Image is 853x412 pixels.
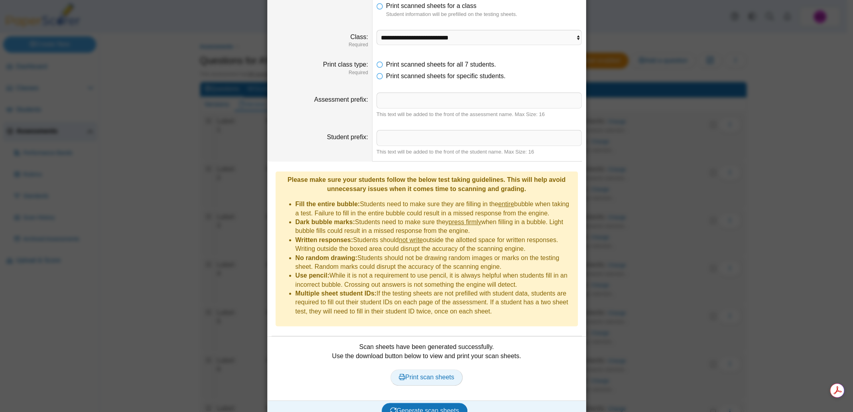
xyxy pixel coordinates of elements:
[295,200,574,218] li: Students need to make sure they are filling in the bubble when taking a test. Failure to fill in ...
[272,41,368,48] dfn: Required
[399,374,454,380] span: Print scan sheets
[295,219,355,225] b: Dark bubble marks:
[295,236,574,254] li: Students should outside the allotted space for written responses. Writing outside the boxed area ...
[386,11,582,18] dfn: Student information will be prefilled on the testing sheets.
[295,290,377,297] b: Multiple sheet student IDs:
[449,219,481,225] u: press firmly
[390,369,463,385] a: Print scan sheets
[288,176,565,192] b: Please make sure your students follow the below test taking guidelines. This will help avoid unne...
[327,134,368,140] label: Student prefix
[399,237,423,243] u: not write
[295,237,353,243] b: Written responses:
[295,254,358,261] b: No random drawing:
[350,34,368,40] label: Class
[323,61,368,68] label: Print class type
[295,218,574,236] li: Students need to make sure they when filling in a bubble. Light bubble fills could result in a mi...
[295,272,329,279] b: Use pencil:
[386,61,496,68] span: Print scanned sheets for all 7 students.
[272,343,582,394] div: Scan sheets have been generated successfully. Use the download button below to view and print you...
[376,111,582,118] div: This text will be added to the front of the assessment name. Max Size: 16
[272,69,368,76] dfn: Required
[295,271,574,289] li: While it is not a requirement to use pencil, it is always helpful when students fill in an incorr...
[498,201,514,207] u: entire
[295,201,360,207] b: Fill the entire bubble:
[376,148,582,156] div: This text will be added to the front of the student name. Max Size: 16
[295,289,574,316] li: If the testing sheets are not prefilled with student data, students are required to fill out thei...
[295,254,574,272] li: Students should not be drawing random images or marks on the testing sheet. Random marks could di...
[386,2,477,9] span: Print scanned sheets for a class
[314,96,368,103] label: Assessment prefix
[386,73,506,79] span: Print scanned sheets for specific students.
